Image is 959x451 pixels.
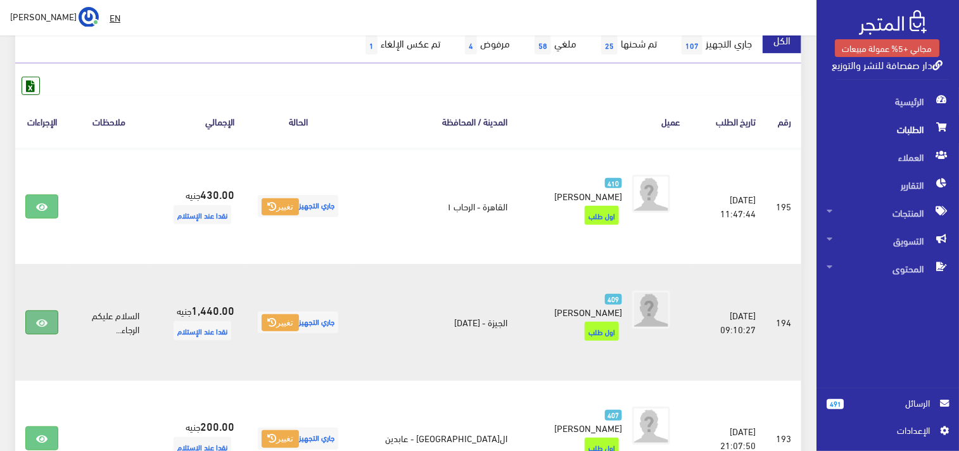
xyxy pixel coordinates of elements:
[110,10,120,25] u: EN
[766,95,801,148] th: رقم
[365,35,378,54] span: 1
[816,87,959,115] a: الرئيسية
[668,27,763,63] a: جاري التجهيز107
[258,312,338,334] span: جاري التجهيز
[149,148,245,265] td: جنيه
[262,314,299,332] button: تغيير
[605,410,622,421] span: 407
[10,8,77,24] span: [PERSON_NAME]
[352,95,518,148] th: المدينة / المحافظة
[859,10,927,35] img: .
[352,27,451,63] a: تم عكس الإلغاء1
[827,423,949,443] a: اﻹعدادات
[554,419,622,436] span: [PERSON_NAME]
[632,175,670,213] img: avatar.png
[605,294,622,305] span: 409
[149,264,245,380] td: جنيه
[632,291,670,329] img: avatar.png
[191,302,234,318] strong: 1,440.00
[827,255,949,283] span: المحتوى
[174,205,231,224] span: نقدا عند الإستلام
[816,255,959,283] a: المحتوى
[837,423,929,437] span: اﻹعدادات
[538,407,622,435] a: 407 [PERSON_NAME]
[352,264,518,380] td: الجيزة - [DATE]
[174,321,231,340] span: نقدا عند الإستلام
[766,264,801,380] td: 194
[105,6,125,29] a: EN
[827,171,949,199] span: التقارير
[816,199,959,227] a: المنتجات
[585,206,619,225] span: اول طلب
[587,27,668,63] a: تم شحنها25
[835,39,939,57] a: مجاني +5% عمولة مبيعات
[200,186,234,202] strong: 430.00
[15,364,63,412] iframe: Drift Widget Chat Controller
[451,27,521,63] a: مرفوض4
[262,198,299,216] button: تغيير
[827,87,949,115] span: الرئيسية
[690,95,766,148] th: تاريخ الطلب
[763,27,801,53] a: الكل
[554,187,622,205] span: [PERSON_NAME]
[827,227,949,255] span: التسويق
[535,35,551,54] span: 58
[68,264,149,380] td: السلام عليكم الرجاء...
[827,399,844,409] span: 491
[827,199,949,227] span: المنتجات
[690,148,766,265] td: [DATE] 11:47:44
[258,428,338,450] span: جاري التجهيز
[518,95,690,148] th: عميل
[15,95,68,148] th: الإجراءات
[554,303,622,321] span: [PERSON_NAME]
[601,35,618,54] span: 25
[258,195,338,217] span: جاري التجهيز
[538,175,622,203] a: 410 [PERSON_NAME]
[632,407,670,445] img: avatar.png
[682,35,702,54] span: 107
[521,27,587,63] a: ملغي58
[832,55,943,73] a: دار صفصافة للنشر والتوزيع
[538,291,622,319] a: 409 [PERSON_NAME]
[262,430,299,448] button: تغيير
[352,148,518,265] td: القاهرة - الرحاب ١
[465,35,477,54] span: 4
[79,7,99,27] img: ...
[10,6,99,27] a: ... [PERSON_NAME]
[816,171,959,199] a: التقارير
[690,264,766,380] td: [DATE] 09:10:27
[149,95,245,148] th: اﻹجمالي
[245,95,352,148] th: الحالة
[766,148,801,265] td: 195
[854,396,930,410] span: الرسائل
[827,115,949,143] span: الطلبات
[585,322,619,341] span: اول طلب
[827,143,949,171] span: العملاء
[816,143,959,171] a: العملاء
[827,396,949,423] a: 491 الرسائل
[200,417,234,434] strong: 200.00
[816,115,959,143] a: الطلبات
[605,178,622,189] span: 410
[68,95,149,148] th: ملاحظات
